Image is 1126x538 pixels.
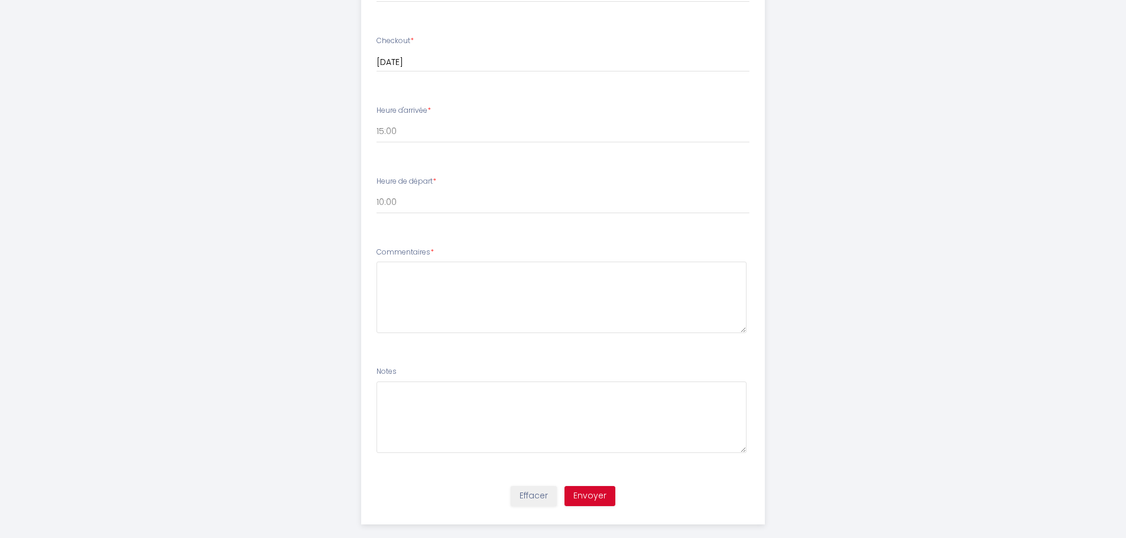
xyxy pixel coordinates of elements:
button: Envoyer [564,486,615,506]
label: Heure de départ [377,176,436,187]
button: Effacer [511,486,557,506]
label: Checkout [377,35,414,47]
label: Heure d'arrivée [377,105,431,116]
label: Notes [377,366,397,377]
label: Commentaires [377,247,434,258]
